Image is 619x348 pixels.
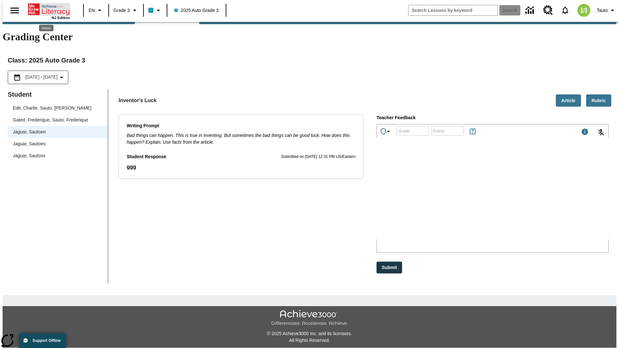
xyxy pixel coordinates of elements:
p: ggg [127,163,356,171]
button: Achievements [377,125,395,138]
button: Class color is light blue. Change class color [146,5,165,16]
body: Type your response here. [3,5,94,11]
button: Rubric, Will open in new tab [586,94,611,107]
button: Article, Will open in new tab [556,94,581,107]
a: Notifications [557,2,574,19]
button: Submit [377,262,402,274]
img: Achieve3000 Differentiate Accelerate Achieve [271,310,348,326]
h2: Class : 2025 Auto Grade 3 [8,55,611,65]
p: Inventor's Luck [119,97,157,104]
p: Bad things can happen. This is true in inventing. But sometimes the bad things can be good luck. ... [127,132,356,146]
div: Edit. Charlie, Sauto. [PERSON_NAME] [8,102,108,114]
button: Select a new avatar [574,2,594,19]
div: Home [39,25,54,31]
span: Jaguar, Sautoes [13,140,103,147]
div: Home [28,2,70,20]
span: EN [89,7,95,14]
p: Teacher Feedback [377,114,609,121]
a: Resource Center, Will open in new tab [539,2,557,19]
button: Click to activate and allow voice recognition [593,125,609,140]
button: Grade: Grade 3, Select a grade [111,5,141,16]
div: Points: Must be equal to or less than 25. [431,126,464,136]
a: Data Center [522,2,539,19]
div: Grade: Letters, numbers, %, + and - are allowed. [397,126,429,136]
span: Grade 3 [113,7,130,14]
span: 2025 Auto Grade 3 [174,7,219,14]
span: NJ Edition [52,16,70,20]
h1: Grading Center [3,31,616,43]
span: Gated. Frederique, Sauto. Frederique [13,117,103,123]
button: Open side menu [5,1,24,20]
input: Points: Must be equal to or less than 25. [431,122,464,140]
span: Support Offline [33,338,61,343]
span: Tauto [597,7,608,14]
button: Language: EN, Select a language [86,5,106,16]
span: Jaguar, Sautoss [13,152,103,159]
div: Jaguar, Sautoen [8,126,108,138]
p: © 2025 Achieve3000 Inc. and its licensors. [3,330,616,337]
p: UzDggk [3,5,94,11]
div: Gated. Frederique, Sauto. Frederique [8,114,108,126]
p: Student Response [127,153,166,160]
p: Student Response [127,163,356,171]
a: Home [28,3,70,16]
span: Jaguar, Sautoen [13,129,103,135]
button: Support Offline [19,333,66,348]
div: Jaguar, Sautoes [8,138,108,150]
input: search field [408,5,497,15]
img: avatar image [577,4,590,17]
button: Select the date range menu item [11,73,65,81]
input: Grade: Letters, numbers, %, + and - are allowed. [397,122,429,140]
svg: Collapse Date Range Filter [58,73,65,81]
button: Profile/Settings [594,5,619,16]
p: Submitted on [DATE] 12:31 PM US/Eastern [281,154,356,160]
p: Student [8,89,108,100]
p: Writing Prompt [127,122,356,130]
div: Maximum 1000 characters Press Escape to exit toolbar and use left and right arrow keys to access ... [581,128,589,137]
div: Jaguar, Sautoss [8,150,108,162]
span: Edit. Charlie, Sauto. [PERSON_NAME] [13,105,103,111]
p: All Rights Reserved. [3,337,616,344]
span: [DATE] - [DATE] [25,74,58,81]
button: Rules for Earning Points and Achievements, Will open in new tab [466,125,479,138]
